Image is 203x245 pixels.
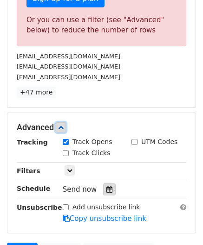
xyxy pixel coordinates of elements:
[17,204,62,211] strong: Unsubscribe
[63,185,97,194] span: Send now
[63,214,146,223] a: Copy unsubscribe link
[26,15,177,36] div: Or you can use a filter (see "Advanced" below) to reduce the number of rows
[17,167,40,175] strong: Filters
[17,53,120,60] small: [EMAIL_ADDRESS][DOMAIN_NAME]
[17,87,56,98] a: +47 more
[72,137,112,147] label: Track Opens
[17,122,186,132] h5: Advanced
[17,74,120,81] small: [EMAIL_ADDRESS][DOMAIN_NAME]
[17,138,48,146] strong: Tracking
[72,202,140,212] label: Add unsubscribe link
[17,185,50,192] strong: Schedule
[141,137,177,147] label: UTM Codes
[17,63,120,70] small: [EMAIL_ADDRESS][DOMAIN_NAME]
[72,148,111,158] label: Track Clicks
